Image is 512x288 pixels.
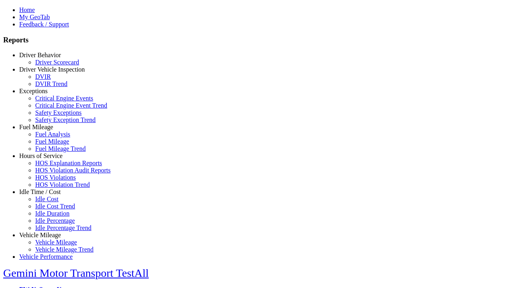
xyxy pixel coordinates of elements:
[3,36,509,44] h3: Reports
[19,232,61,238] a: Vehicle Mileage
[35,224,91,231] a: Idle Percentage Trend
[35,131,70,138] a: Fuel Analysis
[35,116,96,123] a: Safety Exception Trend
[35,80,67,87] a: DVIR Trend
[35,145,86,152] a: Fuel Mileage Trend
[19,88,48,94] a: Exceptions
[35,217,75,224] a: Idle Percentage
[35,109,82,116] a: Safety Exceptions
[35,102,107,109] a: Critical Engine Event Trend
[35,138,69,145] a: Fuel Mileage
[35,167,111,174] a: HOS Violation Audit Reports
[19,253,73,260] a: Vehicle Performance
[19,6,35,13] a: Home
[19,52,61,58] a: Driver Behavior
[19,21,69,28] a: Feedback / Support
[19,152,62,159] a: Hours of Service
[35,239,77,246] a: Vehicle Mileage
[19,66,85,73] a: Driver Vehicle Inspection
[35,73,51,80] a: DVIR
[35,174,76,181] a: HOS Violations
[35,59,79,66] a: Driver Scorecard
[35,210,70,217] a: Idle Duration
[19,124,53,130] a: Fuel Mileage
[35,246,94,253] a: Vehicle Mileage Trend
[35,181,90,188] a: HOS Violation Trend
[35,160,102,166] a: HOS Explanation Reports
[35,196,58,202] a: Idle Cost
[35,203,75,210] a: Idle Cost Trend
[35,95,93,102] a: Critical Engine Events
[19,188,61,195] a: Idle Time / Cost
[3,267,149,279] a: Gemini Motor Transport TestAll
[19,14,50,20] a: My GeoTab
